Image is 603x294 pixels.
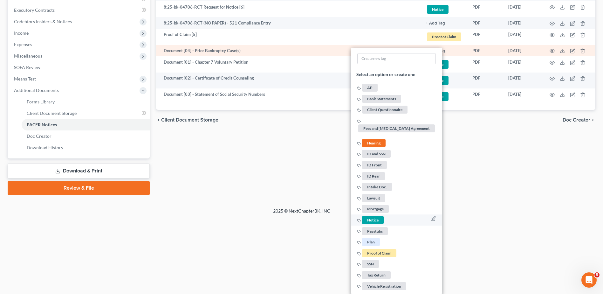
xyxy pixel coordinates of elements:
td: [DATE] [503,45,542,56]
span: Bank Statements [362,95,401,103]
span: Hearing [362,139,386,147]
td: [DATE] [503,1,542,17]
td: 8:25-bk-04706-RCT (NO PAPER) - 521 Compliance Entry [156,17,421,29]
a: + Add Tag [426,48,462,54]
span: Proof of Claim [427,32,461,41]
td: [DATE] [503,88,542,105]
ul: Hearing [351,48,442,294]
td: PDF [467,88,503,105]
a: Bank Statements [357,96,402,101]
a: + Add Tag [426,20,462,26]
td: Proof of Claim [5] [156,29,421,45]
a: ID and SSN [357,151,392,156]
span: PACER Notices [27,122,57,127]
a: ID Front [357,162,388,167]
a: Forms Library [22,96,150,108]
span: Download History [27,145,63,150]
span: Income [14,30,29,36]
a: SSN [357,261,380,266]
td: PDF [467,56,503,73]
td: Document [02] - Certificate of Credit Counseling [156,73,421,89]
span: ID Rear [362,172,385,180]
a: Paystubs [357,228,389,233]
a: Notice [426,91,462,102]
input: Create new tag [358,53,435,64]
td: Document [04] - Prior Bankruptcy Case(s) [156,45,421,56]
span: Doc Creator [563,117,590,122]
iframe: Intercom live chat [581,272,597,288]
span: Client Document Storage [161,117,218,122]
span: Notice [427,5,449,14]
a: Notice [426,59,462,70]
span: Miscellaneous [14,53,42,59]
a: Download History [22,142,150,153]
a: SOFA Review [9,62,150,73]
span: AP [362,84,378,92]
a: Executory Contracts [9,4,150,16]
li: Select an option or create one [351,67,442,82]
td: PDF [467,29,503,45]
td: [DATE] [503,29,542,45]
td: PDF [467,17,503,29]
span: Client Questionnaire [362,106,408,114]
span: Expenses [14,42,32,47]
a: PACER Notices [22,119,150,130]
td: Document [03] - Statement of Social Security Numbers [156,88,421,105]
td: 8:25-bk-04706-RCT Request for Notice [6] [156,1,421,17]
td: [DATE] [503,56,542,73]
button: chevron_left Client Document Storage [156,117,218,122]
td: [DATE] [503,17,542,29]
a: Intake Doc. [357,184,393,189]
span: ID and SSN [362,150,391,158]
td: PDF [467,45,503,56]
td: PDF [467,1,503,17]
a: Notice [426,4,462,15]
span: SSN [362,260,379,268]
a: Vehicle Registration [357,283,407,288]
a: Notice [426,75,462,86]
span: Executory Contracts [14,7,55,13]
a: Mortgage [357,206,390,211]
span: Vehicle Registration [362,282,406,290]
button: + Add Tag [426,21,445,25]
div: 2025 © NextChapterBK, INC [120,208,483,219]
span: 5 [594,272,600,277]
span: Means Test [14,76,36,81]
button: Doc Creator chevron_right [563,117,595,122]
span: ID Front [362,161,387,169]
span: Paystubs [362,227,388,235]
span: Proof of Claim [362,249,396,257]
i: chevron_left [156,117,161,122]
a: Tax Return [357,272,392,277]
span: SOFA Review [14,65,40,70]
span: Codebtors Insiders & Notices [14,19,72,24]
td: PDF [467,73,503,89]
a: Proof of Claim [357,250,397,255]
span: Tax Return [362,271,391,279]
td: [DATE] [503,73,542,89]
span: Doc Creator [27,133,51,139]
a: Client Document Storage [22,108,150,119]
span: Mortgage [362,205,389,213]
span: Plan [362,238,380,246]
a: Client Questionnaire [357,107,408,112]
span: Lawsuit [362,194,385,202]
i: chevron_right [590,117,595,122]
a: Notice [357,217,385,222]
a: Hearing [357,140,387,145]
a: Plan [357,239,381,244]
td: Document [01] - Chapter 7 Voluntary Petition [156,56,421,73]
a: Download & Print [8,164,150,178]
a: Review & File [8,181,150,195]
a: Proof of Claim [426,31,462,42]
span: Client Document Storage [27,110,77,116]
a: Lawsuit [357,195,386,200]
span: Fees and [MEDICAL_DATA] Agreement [358,124,435,132]
a: AP [357,85,379,90]
a: Doc Creator [22,130,150,142]
span: Forms Library [27,99,55,104]
span: Additional Documents [14,87,59,93]
span: Notice [362,216,384,224]
a: Fees and [MEDICAL_DATA] Agreement [357,118,436,131]
span: Intake Doc. [362,183,392,191]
